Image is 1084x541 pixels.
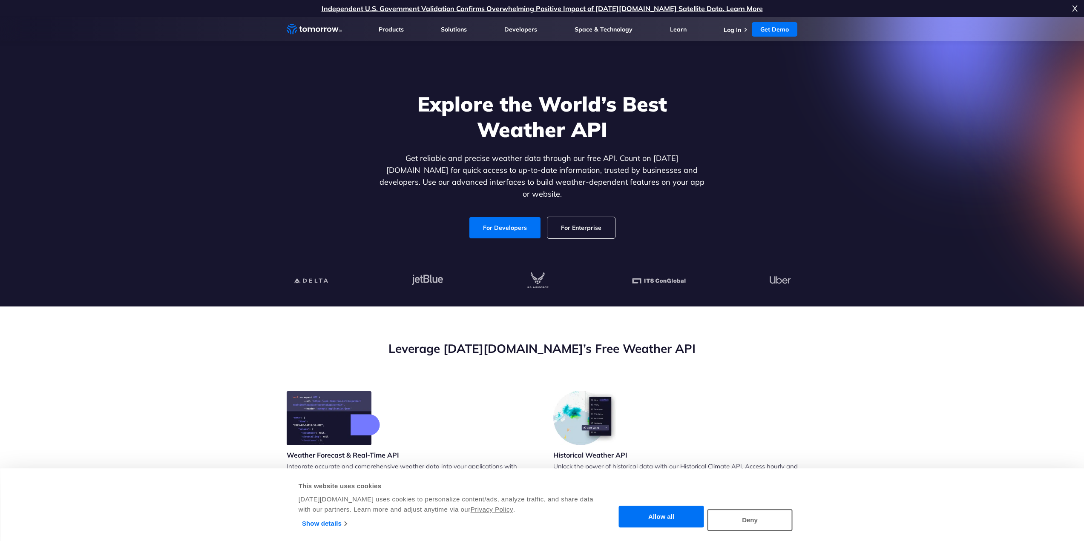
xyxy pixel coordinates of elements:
button: Deny [707,509,793,531]
a: Log In [724,26,741,34]
button: Allow all [619,506,704,528]
a: Products [379,26,404,33]
a: Space & Technology [575,26,633,33]
p: Get reliable and precise weather data through our free API. Count on [DATE][DOMAIN_NAME] for quic... [378,152,707,200]
a: Learn [670,26,687,33]
p: Unlock the power of historical data with our Historical Climate API. Access hourly and daily weat... [553,461,798,510]
h2: Leverage [DATE][DOMAIN_NAME]’s Free Weather API [287,341,798,357]
a: Get Demo [752,22,797,37]
a: Solutions [441,26,467,33]
a: Independent U.S. Government Validation Confirms Overwhelming Positive Impact of [DATE][DOMAIN_NAM... [322,4,763,13]
h1: Explore the World’s Best Weather API [378,91,707,142]
a: Home link [287,23,342,36]
a: Privacy Policy [471,506,513,513]
a: Show details [302,517,347,530]
a: Developers [504,26,537,33]
div: [DATE][DOMAIN_NAME] uses cookies to personalize content/ads, analyze traffic, and share data with... [299,494,595,515]
h3: Historical Weather API [553,450,627,460]
a: For Developers [469,217,541,238]
div: This website uses cookies [299,481,595,491]
a: For Enterprise [547,217,615,238]
p: Integrate accurate and comprehensive weather data into your applications with [DATE][DOMAIN_NAME]... [287,461,531,520]
h3: Weather Forecast & Real-Time API [287,450,399,460]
